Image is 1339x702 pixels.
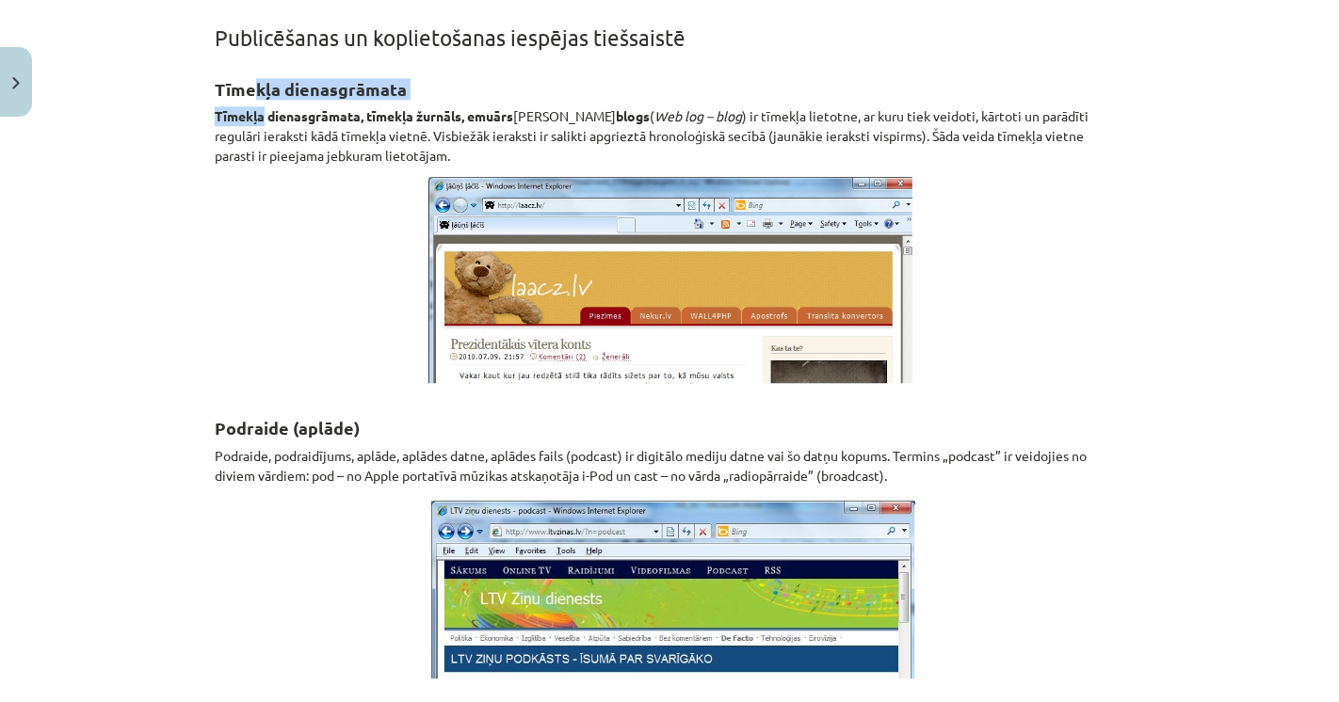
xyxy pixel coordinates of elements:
strong: Podraide (aplāde) [215,417,360,439]
strong: blogs [616,107,650,124]
strong: Tīmekļa dienasgrāmata, tīmekļa žurnāls, emuārs [215,107,513,124]
p: [PERSON_NAME] ( ) ir tīmekļa lietotne, ar kuru tiek veidoti, kārtoti un parādīti regulāri ierakst... [215,106,1124,166]
p: Podraide, podraidījums, aplāde, aplādes datne, aplādes fails (podcast) ir digitālo mediju datne v... [215,446,1124,486]
strong: Tīmekļa dienasgrāmata [215,78,407,100]
em: Web log – blog [654,107,742,124]
img: icon-close-lesson-0947bae3869378f0d4975bcd49f059093ad1ed9edebbc8119c70593378902aed.svg [12,77,20,89]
